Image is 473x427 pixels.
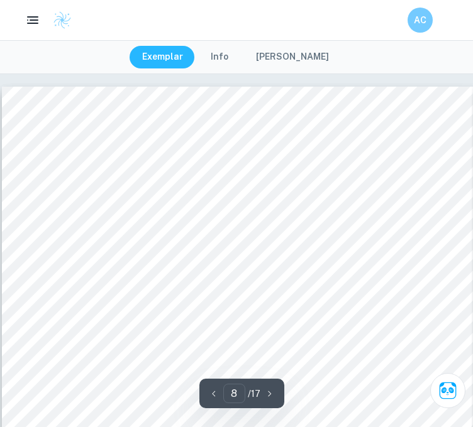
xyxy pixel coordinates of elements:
[45,11,72,30] a: Clastify logo
[53,11,72,30] img: Clastify logo
[430,373,465,408] button: Ask Clai
[130,46,196,68] button: Exemplar
[198,46,241,68] button: Info
[413,13,428,27] h6: AC
[408,8,433,33] button: AC
[243,46,342,68] button: [PERSON_NAME]
[248,387,260,401] p: / 17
